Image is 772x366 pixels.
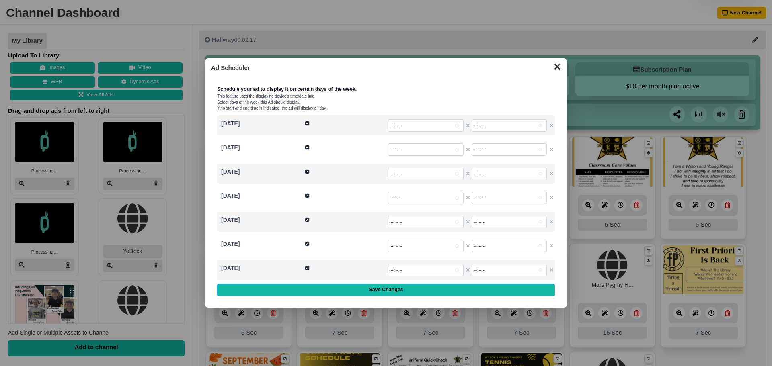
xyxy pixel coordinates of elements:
[549,242,554,250] button: ✕
[466,194,470,202] button: ✕
[466,145,470,154] button: ✕
[211,64,561,72] h3: Ad Scheduler
[549,60,565,72] button: ✕
[549,121,554,130] button: ✕
[221,168,240,175] strong: [DATE]
[217,105,555,111] p: If no start and end time is indicated, the ad will display all day.
[217,93,555,99] p: This feature uses the displaying device's time/date info.
[221,120,240,127] strong: [DATE]
[217,86,555,93] p: Schedule your ad to display it on certain days of the week.
[221,192,240,199] strong: [DATE]
[217,99,555,105] p: Select days of the week this Ad should display.
[549,266,554,274] button: ✕
[466,218,470,226] button: ✕
[221,265,240,271] strong: [DATE]
[466,242,470,250] button: ✕
[466,170,470,178] button: ✕
[549,170,554,178] button: ✕
[221,144,240,151] strong: [DATE]
[221,217,240,223] strong: [DATE]
[217,284,555,296] input: Save Changes
[466,121,470,130] button: ✕
[549,145,554,154] button: ✕
[549,218,554,226] button: ✕
[466,266,470,274] button: ✕
[549,194,554,202] button: ✕
[221,241,240,247] strong: [DATE]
